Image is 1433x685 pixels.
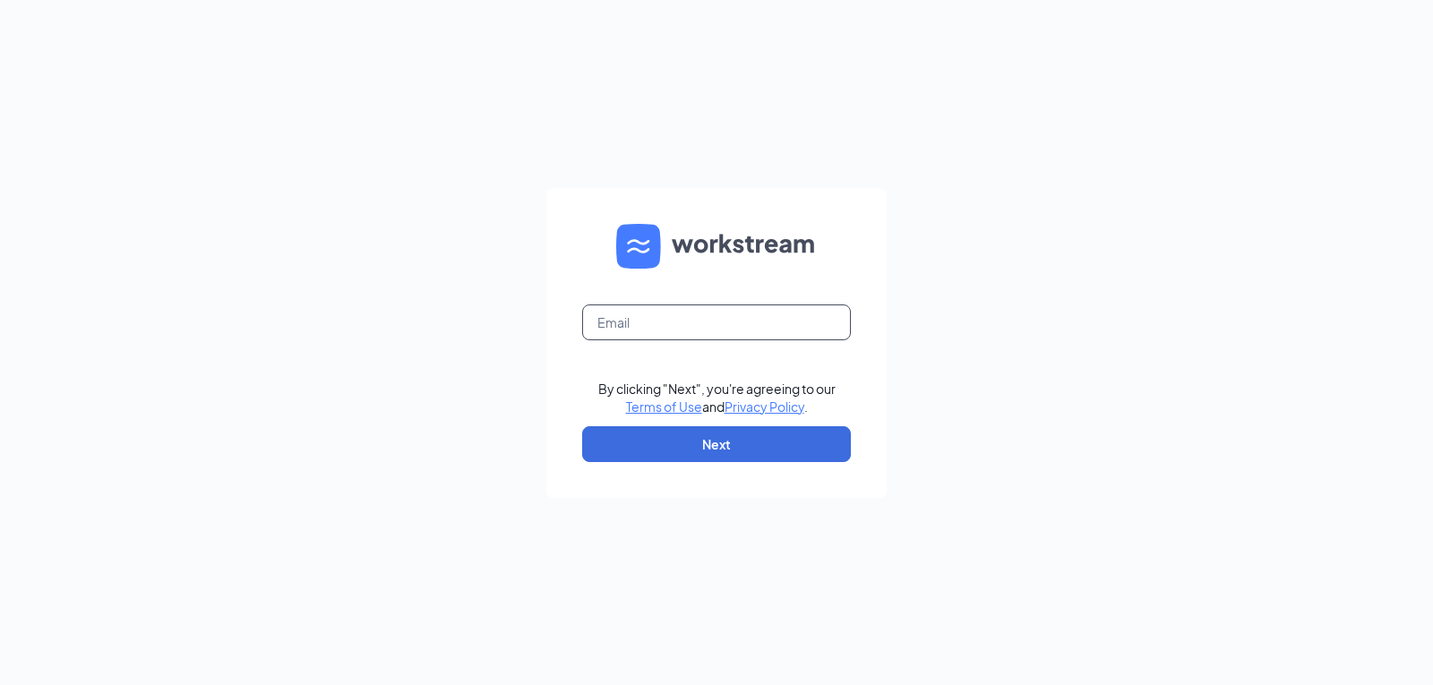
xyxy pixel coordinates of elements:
input: Email [582,304,851,340]
div: By clicking "Next", you're agreeing to our and . [598,380,836,415]
img: WS logo and Workstream text [616,224,817,269]
a: Terms of Use [626,398,702,415]
a: Privacy Policy [725,398,804,415]
button: Next [582,426,851,462]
